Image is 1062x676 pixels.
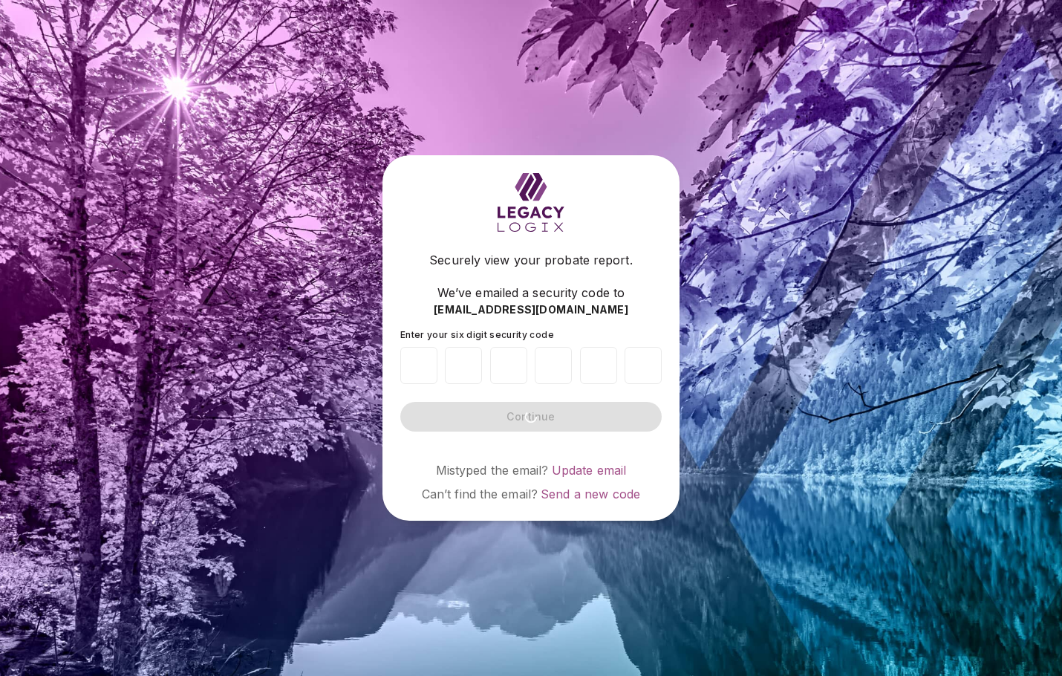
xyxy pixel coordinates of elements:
[436,463,549,478] span: Mistyped the email?
[429,251,632,269] span: Securely view your probate report.
[434,302,628,317] span: [EMAIL_ADDRESS][DOMAIN_NAME]
[437,284,625,302] span: We’ve emailed a security code to
[541,487,640,501] a: Send a new code
[400,329,554,340] span: Enter your six digit security code
[552,463,627,478] a: Update email
[422,487,538,501] span: Can’t find the email?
